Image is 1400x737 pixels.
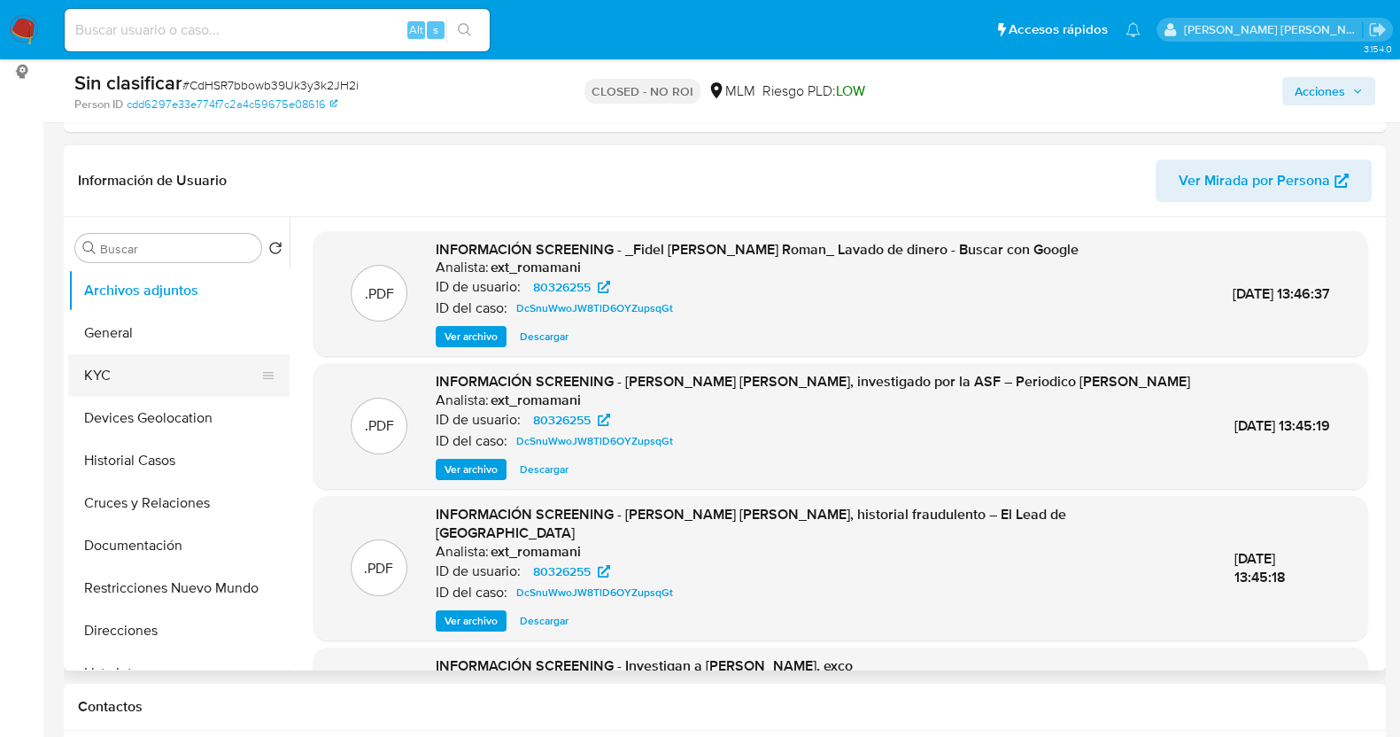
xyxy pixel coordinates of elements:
span: Descargar [520,461,569,478]
button: Archivos adjuntos [68,269,290,312]
p: ID del caso: [436,299,507,317]
span: LOW [836,81,865,101]
span: DcSnuWwoJW8TlD6OYZupsqGt [516,431,673,452]
p: ID de usuario: [436,278,521,296]
span: # CdHSR7bbowb39Uk3y3k2JH2i [182,76,359,94]
input: Buscar [100,241,254,257]
span: Acciones [1295,77,1345,105]
div: MLM [708,81,755,101]
b: Person ID [74,97,123,112]
button: Ver Mirada por Persona [1156,159,1372,202]
a: 80326255 [522,561,621,582]
span: DcSnuWwoJW8TlD6OYZupsqGt [516,298,673,319]
button: search-icon [446,18,483,43]
a: DcSnuWwoJW8TlD6OYZupsqGt [509,298,680,319]
p: ID de usuario: [436,562,521,580]
h6: ext_romamani [491,259,581,276]
button: Restricciones Nuevo Mundo [68,567,290,609]
b: Sin clasificar [74,68,182,97]
button: KYC [68,354,275,397]
p: .PDF [365,284,394,304]
a: DcSnuWwoJW8TlD6OYZupsqGt [509,431,680,452]
span: Accesos rápidos [1009,20,1108,39]
span: [DATE] 13:45:18 [1234,548,1286,588]
button: Lista Interna [68,652,290,694]
span: Ver archivo [445,612,498,630]
span: [DATE] 13:46:37 [1233,283,1330,304]
button: Descargar [511,610,577,632]
span: Ver archivo [445,461,498,478]
h6: ext_romamani [491,392,581,409]
span: Alt [409,21,423,38]
p: baltazar.cabreradupeyron@mercadolibre.com.mx [1184,21,1363,38]
span: DcSnuWwoJW8TlD6OYZupsqGt [516,582,673,603]
span: INFORMACIÓN SCREENING - _Fidel [PERSON_NAME] Roman_ Lavado de dinero - Buscar con Google [436,239,1079,260]
p: CLOSED - NO ROI [584,79,700,104]
p: ID de usuario: [436,411,521,429]
span: Descargar [520,328,569,345]
button: Ver archivo [436,459,507,480]
button: Descargar [511,459,577,480]
span: Riesgo PLD: [762,81,865,101]
button: Acciones [1282,77,1375,105]
button: Ver archivo [436,326,507,347]
button: Volver al orden por defecto [268,241,282,260]
button: Devices Geolocation [68,397,290,439]
button: Historial Casos [68,439,290,482]
button: Documentación [68,524,290,567]
span: [DATE] 13:45:19 [1234,415,1330,436]
button: Direcciones [68,609,290,652]
a: 80326255 [522,276,621,298]
span: Ver Mirada por Persona [1179,159,1330,202]
p: .PDF [364,559,393,578]
p: ID del caso: [436,432,507,450]
p: ID del caso: [436,584,507,601]
button: General [68,312,290,354]
a: cdd6297e33e774f7c2a4c59675e08616 [127,97,337,112]
button: Buscar [82,241,97,255]
button: Ver archivo [436,610,507,632]
h1: Información de Usuario [78,172,227,190]
a: DcSnuWwoJW8TlD6OYZupsqGt [509,582,680,603]
span: 80326255 [533,561,591,582]
p: .PDF [365,416,394,436]
a: Salir [1368,20,1387,39]
span: 3.154.0 [1363,42,1391,56]
p: Analista: [436,543,489,561]
span: Ver archivo [445,328,498,345]
a: Notificaciones [1125,22,1141,37]
p: Analista: [436,259,489,276]
a: 80326255 [522,409,621,431]
span: Descargar [520,612,569,630]
input: Buscar usuario o caso... [65,19,490,42]
button: Descargar [511,326,577,347]
span: INFORMACIÓN SCREENING - [PERSON_NAME] [PERSON_NAME], historial fraudulento – El Lead de [GEOGRAPH... [436,504,1066,544]
span: INFORMACIÓN SCREENING - Investigan a [PERSON_NAME], exco [436,656,853,676]
h6: ext_romamani [491,543,581,561]
span: 80326255 [533,409,591,431]
p: Analista: [436,392,489,409]
span: s [433,21,438,38]
span: 80326255 [533,276,591,298]
button: Cruces y Relaciones [68,482,290,524]
span: INFORMACIÓN SCREENING - [PERSON_NAME] [PERSON_NAME], investigado por la ASF – Periodico [PERSON_N... [436,371,1190,392]
h1: Contactos [78,698,1372,716]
